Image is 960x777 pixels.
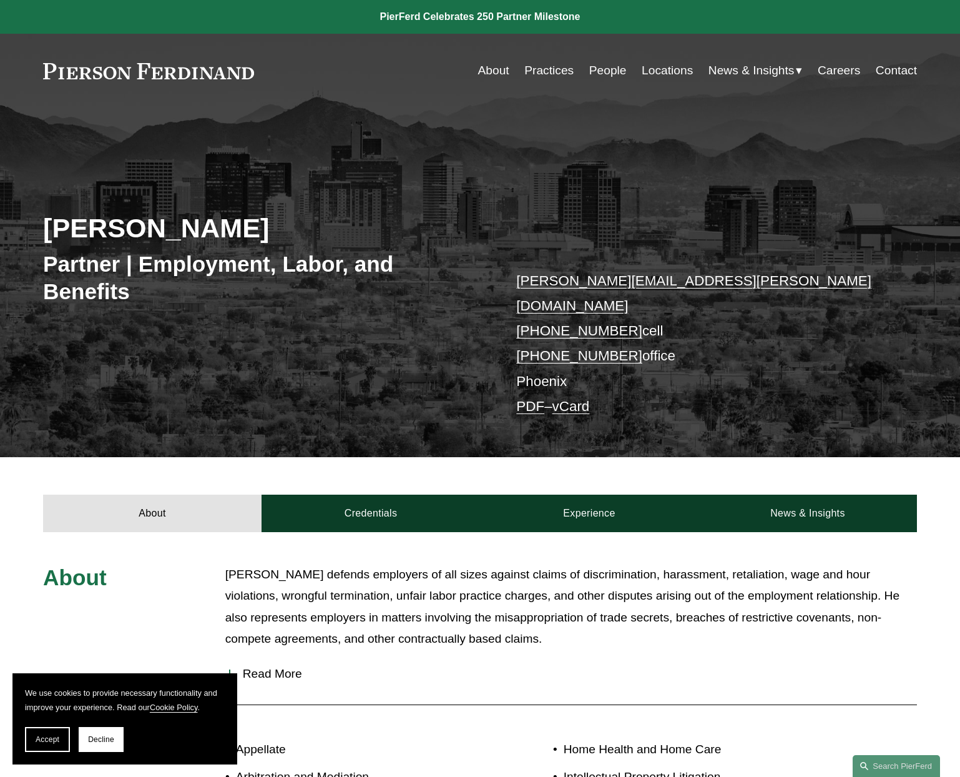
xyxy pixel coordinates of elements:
[478,59,509,82] a: About
[516,323,642,339] a: [PHONE_NUMBER]
[552,398,590,414] a: vCard
[234,667,917,681] span: Read More
[853,755,940,777] a: Search this site
[262,495,480,532] a: Credentials
[150,703,198,712] a: Cookie Policy
[516,398,544,414] a: PDF
[25,686,225,715] p: We use cookies to provide necessary functionality and improve your experience. Read our .
[516,273,871,314] a: [PERSON_NAME][EMAIL_ADDRESS][PERSON_NAME][DOMAIN_NAME]
[43,250,480,305] h3: Partner | Employment, Labor, and Benefits
[708,59,803,82] a: folder dropdown
[524,59,574,82] a: Practices
[43,212,480,244] h2: [PERSON_NAME]
[43,565,107,590] span: About
[564,739,845,761] p: Home Health and Home Care
[698,495,917,532] a: News & Insights
[480,495,698,532] a: Experience
[708,60,795,82] span: News & Insights
[79,727,124,752] button: Decline
[236,739,480,761] p: Appellate
[43,495,262,532] a: About
[516,269,880,420] p: cell office Phoenix –
[88,735,114,744] span: Decline
[25,727,70,752] button: Accept
[818,59,860,82] a: Careers
[589,59,627,82] a: People
[516,348,642,364] a: [PHONE_NUMBER]
[642,59,693,82] a: Locations
[225,564,917,650] p: [PERSON_NAME] defends employers of all sizes against claims of discrimination, harassment, retali...
[36,735,59,744] span: Accept
[12,673,237,765] section: Cookie banner
[225,658,917,690] button: Read More
[876,59,917,82] a: Contact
